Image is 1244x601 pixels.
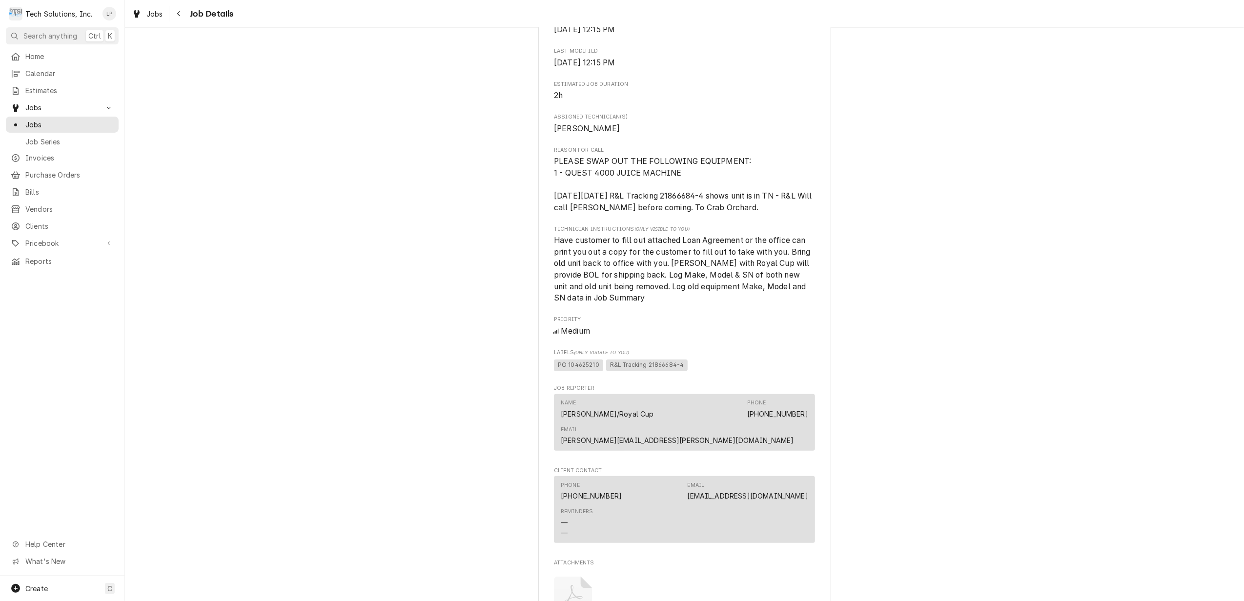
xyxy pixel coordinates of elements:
span: [DATE] 12:15 PM [554,25,615,34]
span: Priority [554,316,815,323]
span: PLEASE SWAP OUT THE FOLLOWING EQUIPMENT: 1 - QUEST 4000 JUICE MACHINE [DATE][DATE] R&L Tracking 2... [554,157,814,212]
div: Contact [554,476,815,543]
button: Navigate back [171,6,187,21]
span: K [108,31,112,41]
span: Client Contact [554,467,815,475]
div: Phone [561,481,580,489]
div: Last Modified [554,47,815,68]
div: Reminders [561,508,593,516]
div: Phone [747,399,808,419]
span: Job Series [25,137,114,147]
span: R&L Tracking 21866684-4 [606,360,688,371]
span: PO 104625210 [554,360,603,371]
div: — [561,528,568,538]
div: Client Contact [554,467,815,547]
span: Job Reporter [554,384,815,392]
span: [DATE] 12:15 PM [554,58,615,67]
a: Go to Pricebook [6,235,119,251]
span: [object Object] [554,235,815,304]
a: Purchase Orders [6,167,119,183]
span: 2h [554,91,563,100]
a: Vendors [6,201,119,217]
a: Calendar [6,65,119,81]
a: [PHONE_NUMBER] [561,492,622,500]
span: Last Modified [554,47,815,55]
div: Name [561,399,576,407]
span: Jobs [25,102,99,113]
div: Phone [747,399,766,407]
div: — [561,518,568,528]
a: [PHONE_NUMBER] [747,410,808,418]
span: Attachments [554,559,815,567]
div: Email [688,481,705,489]
span: Assigned Technician(s) [554,123,815,135]
div: Contact [554,394,815,451]
span: C [107,583,112,594]
div: [object Object] [554,225,815,304]
span: What's New [25,556,113,566]
span: Jobs [146,9,163,19]
span: Bills [25,187,114,197]
div: Job Reporter [554,384,815,455]
div: Reminders [561,508,593,538]
span: Priority [554,325,815,337]
span: Clients [25,221,114,231]
span: Jobs [25,120,114,130]
span: Vendors [25,204,114,214]
div: Name [561,399,654,419]
div: Email [688,481,808,501]
div: [object Object] [554,349,815,373]
a: Go to Jobs [6,100,119,116]
span: [object Object] [554,358,815,373]
a: Invoices [6,150,119,166]
a: Home [6,48,119,64]
a: Clients [6,218,119,234]
span: Estimated Job Duration [554,90,815,101]
span: Purchase Orders [25,170,114,180]
span: (Only Visible to You) [574,350,629,355]
div: Phone [561,481,622,501]
a: Bills [6,184,119,200]
div: Tech Solutions, Inc. [25,9,92,19]
div: Email [561,426,578,434]
span: (Only Visible to You) [634,226,690,232]
div: [PERSON_NAME]/Royal Cup [561,409,654,419]
div: T [9,7,22,20]
span: Technician Instructions [554,225,815,233]
span: Have customer to fill out attached Loan Agreement or the office can print you out a copy for the ... [554,236,813,302]
div: Job Reporter List [554,394,815,455]
a: Go to Help Center [6,536,119,552]
a: Jobs [6,117,119,133]
span: Reports [25,256,114,266]
span: Estimates [25,85,114,96]
span: Reason For Call [554,156,815,213]
span: Calendar [25,68,114,79]
span: Help Center [25,539,113,549]
a: Jobs [128,6,167,22]
span: Job Details [187,7,234,20]
span: Estimated Job Duration [554,80,815,88]
div: Lisa Paschal's Avatar [102,7,116,20]
span: Last Modified [554,57,815,69]
div: Medium [554,325,815,337]
span: Create [25,584,48,593]
span: Assigned Technician(s) [554,113,815,121]
a: [PERSON_NAME][EMAIL_ADDRESS][PERSON_NAME][DOMAIN_NAME] [561,436,794,444]
span: Home [25,51,114,61]
span: Ctrl [88,31,101,41]
span: Reason For Call [554,146,815,154]
span: Labels [554,349,815,357]
div: Email [561,426,794,445]
div: Estimated Job Duration [554,80,815,101]
div: Priority [554,316,815,337]
span: [PERSON_NAME] [554,124,620,133]
span: Search anything [23,31,77,41]
span: Pricebook [25,238,99,248]
button: Search anythingCtrlK [6,27,119,44]
div: LP [102,7,116,20]
span: Completed On [554,24,815,36]
a: [EMAIL_ADDRESS][DOMAIN_NAME] [688,492,808,500]
a: Estimates [6,82,119,99]
div: Assigned Technician(s) [554,113,815,134]
a: Reports [6,253,119,269]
